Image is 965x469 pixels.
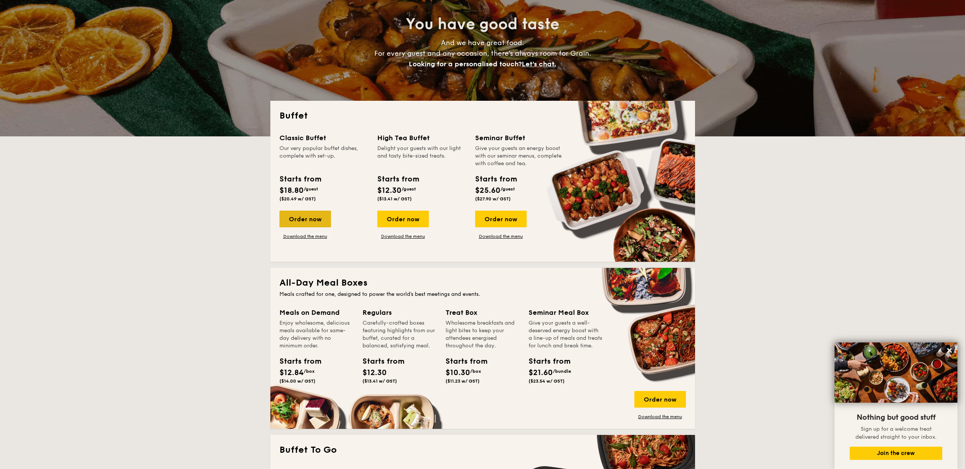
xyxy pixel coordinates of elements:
span: /guest [402,186,416,192]
button: Join the crew [850,447,942,460]
span: ($14.00 w/ GST) [279,378,315,384]
div: Wholesome breakfasts and light bites to keep your attendees energised throughout the day. [446,319,519,350]
span: Let's chat. [522,60,556,68]
div: Starts from [279,174,321,185]
div: Seminar Meal Box [529,307,603,318]
span: You have good taste [406,15,559,33]
div: Starts from [446,356,480,367]
span: /guest [501,186,515,192]
div: Treat Box [446,307,519,318]
div: Our very popular buffet dishes, complete with set-up. [279,145,368,167]
span: /bundle [553,369,571,374]
div: Order now [279,211,331,227]
span: /box [470,369,481,374]
span: /guest [304,186,318,192]
div: Starts from [529,356,563,367]
div: Starts from [362,356,397,367]
span: $12.30 [377,186,402,195]
a: Download the menu [475,233,527,239]
div: Starts from [279,356,314,367]
div: Order now [377,211,429,227]
div: Enjoy wholesome, delicious meals available for same-day delivery with no minimum order. [279,319,353,350]
div: Give your guests a well-deserved energy boost with a line-up of meals and treats for lunch and br... [529,319,603,350]
span: ($13.41 w/ GST) [377,196,412,202]
span: Looking for a personalised touch? [409,60,522,68]
span: $18.80 [279,186,304,195]
h2: Buffet To Go [279,444,686,456]
a: Download the menu [377,233,429,239]
button: Close [943,344,956,356]
div: Starts from [475,174,516,185]
span: $21.60 [529,368,553,377]
h2: Buffet [279,110,686,122]
span: ($11.23 w/ GST) [446,378,480,384]
span: $25.60 [475,186,501,195]
div: Meals on Demand [279,307,353,318]
span: /box [304,369,315,374]
div: Seminar Buffet [475,133,564,143]
a: Download the menu [279,233,331,239]
img: DSC07876-Edit02-Large.jpeg [835,342,957,403]
div: Order now [475,211,527,227]
span: $12.30 [362,368,387,377]
div: Carefully-crafted boxes featuring highlights from our buffet, curated for a balanced, satisfying ... [362,319,436,350]
span: Nothing but good stuff [857,413,935,422]
div: High Tea Buffet [377,133,466,143]
div: Starts from [377,174,419,185]
span: ($20.49 w/ GST) [279,196,316,202]
div: Order now [634,391,686,408]
div: Delight your guests with our light and tasty bite-sized treats. [377,145,466,167]
div: Give your guests an energy boost with our seminar menus, complete with coffee and tea. [475,145,564,167]
div: Classic Buffet [279,133,368,143]
span: ($23.54 w/ GST) [529,378,565,384]
a: Download the menu [634,414,686,420]
div: Meals crafted for one, designed to power the world's best meetings and events. [279,291,686,298]
span: ($13.41 w/ GST) [362,378,397,384]
span: ($27.90 w/ GST) [475,196,511,202]
h2: All-Day Meal Boxes [279,277,686,289]
div: Regulars [362,307,436,318]
span: $10.30 [446,368,470,377]
span: $12.84 [279,368,304,377]
span: Sign up for a welcome treat delivered straight to your inbox. [855,426,937,440]
span: And we have great food. For every guest and any occasion, there’s always room for Grain. [374,39,591,68]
